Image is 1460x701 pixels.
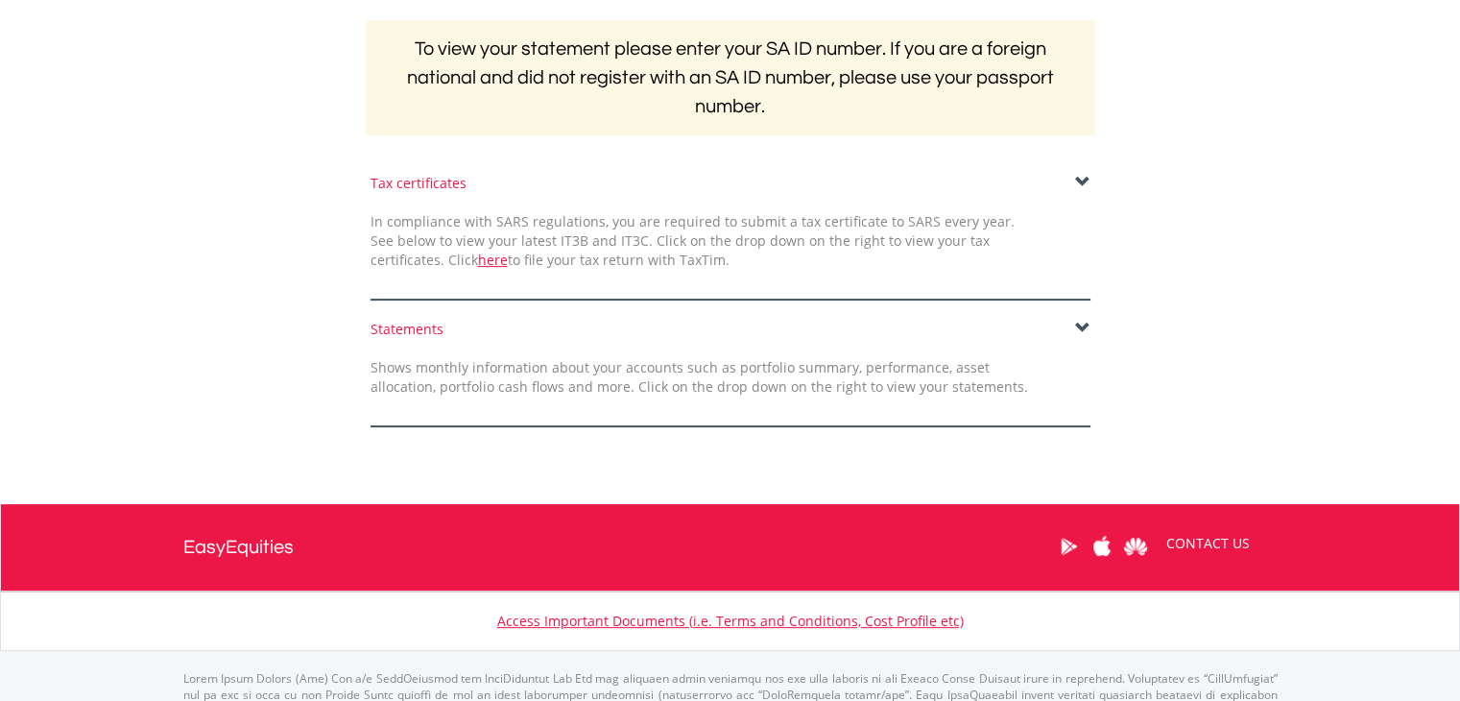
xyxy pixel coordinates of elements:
a: Huawei [1119,517,1153,576]
a: Apple [1086,517,1119,576]
h2: To view your statement please enter your SA ID number. If you are a foreign national and did not ... [366,20,1095,135]
a: here [478,251,508,269]
div: Tax certificates [371,174,1090,193]
div: Statements [371,320,1090,339]
a: Google Play [1052,517,1086,576]
span: In compliance with SARS regulations, you are required to submit a tax certificate to SARS every y... [371,212,1015,269]
span: Click to file your tax return with TaxTim. [448,251,730,269]
a: Access Important Documents (i.e. Terms and Conditions, Cost Profile etc) [497,612,964,630]
a: CONTACT US [1153,517,1263,570]
a: EasyEquities [183,504,294,591]
div: Shows monthly information about your accounts such as portfolio summary, performance, asset alloc... [356,358,1042,397]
